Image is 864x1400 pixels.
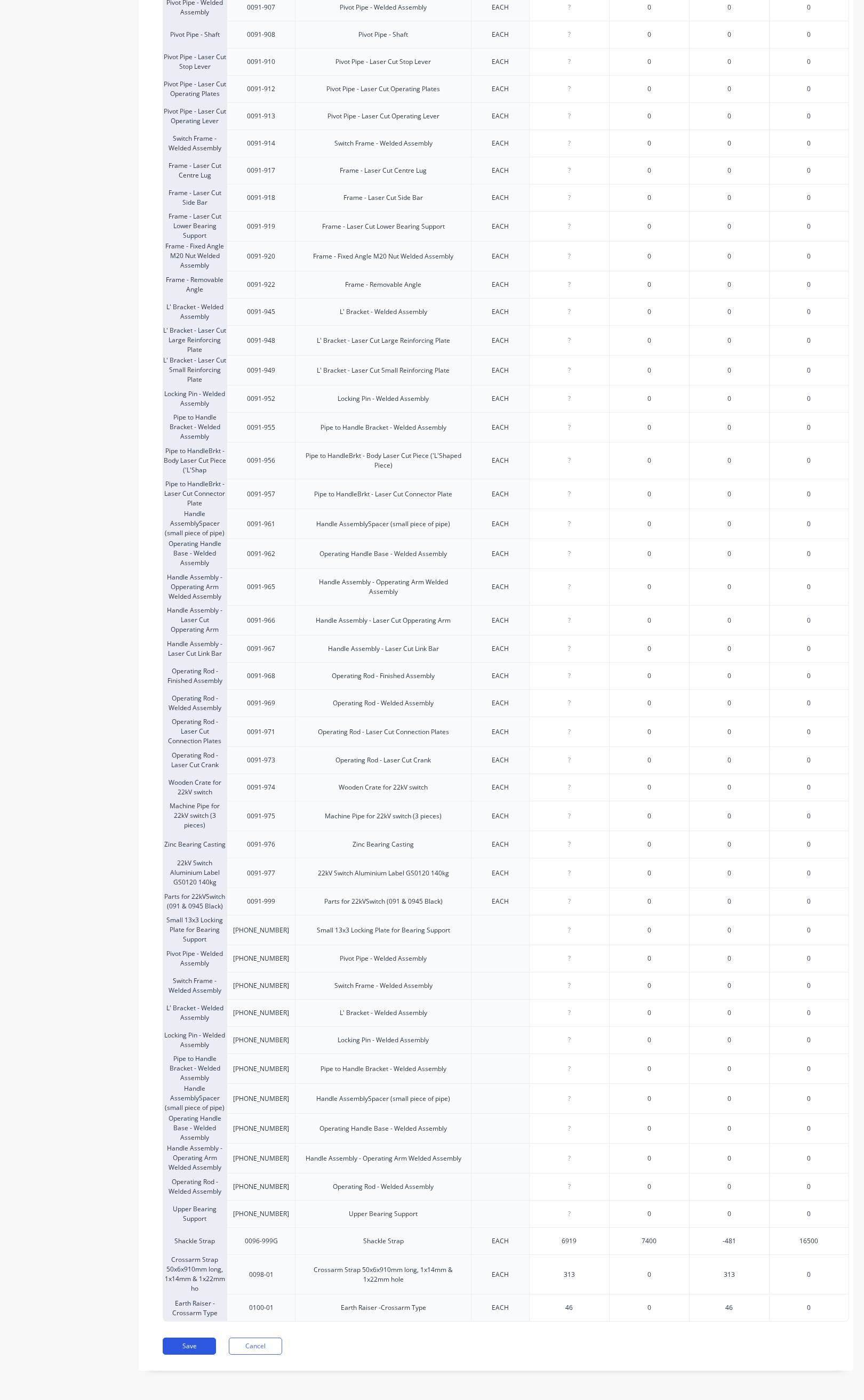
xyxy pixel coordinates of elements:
[530,299,609,325] div: ?
[247,811,275,821] div: 0091-975
[530,357,609,384] div: ?
[324,897,443,906] div: Parts for 22kVSwitch (091 & 0945 Black)
[530,774,609,801] div: ?
[163,298,227,325] div: L' Bracket - Welded Assembly
[314,489,452,499] div: Pipe to HandleBrkt - Laser Cut Connector Plate
[689,1026,769,1053] div: 0
[334,139,433,148] div: Switch Frame - Welded Assembly
[326,84,440,94] div: Pivot Pipe - Laser Cut Operating Plates
[163,442,227,479] div: Pipe to HandleBrkt - Body Laser Cut Piece ('L'Shap
[689,801,769,831] div: 0
[530,945,609,972] div: ?
[233,1064,289,1074] div: [PHONE_NUMBER]
[647,549,651,559] span: 0
[647,394,651,404] span: 0
[689,999,769,1026] div: 0
[163,102,227,130] div: Pivot Pipe - Laser Cut Operating Lever
[328,644,439,654] div: Handle Assembly - Laser Cut Link Bar
[233,926,289,935] div: [PHONE_NUMBER]
[530,574,609,600] div: ?
[247,166,275,175] div: 0091-917
[247,489,275,499] div: 0091-957
[247,366,275,375] div: 0091-949
[163,717,227,746] div: Operating Rod - Laser Cut Connection Plates
[492,549,509,559] div: EACH
[530,1056,609,1082] div: ?
[807,897,811,906] span: 0
[689,689,769,717] div: 0
[233,981,289,991] div: [PHONE_NUMBER]
[807,868,811,878] span: 0
[163,888,227,915] div: Parts for 22kVSwitch (091 & 0945 Black)
[530,972,609,999] div: ?
[492,252,509,261] div: EACH
[689,538,769,568] div: 0
[647,489,651,499] span: 0
[807,671,811,681] span: 0
[247,698,275,708] div: 0091-969
[247,549,275,559] div: 0091-962
[807,616,811,625] span: 0
[163,1053,227,1083] div: Pipe to Handle Bracket - Welded Assembly
[247,252,275,261] div: 0091-920
[530,243,609,270] div: ?
[530,690,609,717] div: ?
[247,840,275,849] div: 0091-976
[689,479,769,509] div: 0
[647,336,651,345] span: 0
[163,479,227,509] div: Pipe to HandleBrkt - Laser Cut Connector Plate
[343,193,423,203] div: Frame - Laser Cut Side Bar
[247,868,275,878] div: 0091-977
[492,671,509,681] div: EACH
[247,394,275,404] div: 0091-952
[247,307,275,317] div: 0091-945
[247,582,275,592] div: 0091-965
[247,616,275,625] div: 0091-966
[689,717,769,746] div: 0
[689,568,769,605] div: 0
[530,271,609,298] div: ?
[807,366,811,375] span: 0
[647,840,651,849] span: 0
[492,366,509,375] div: EACH
[247,139,275,148] div: 0091-914
[689,211,769,241] div: 0
[163,972,227,999] div: Switch Frame - Welded Assembly
[322,222,445,231] div: Frame - Laser Cut Lower Bearing Support
[318,727,449,737] div: Operating Rod - Laser Cut Connection Plates
[492,336,509,345] div: EACH
[647,868,651,878] span: 0
[689,888,769,915] div: 0
[807,57,811,67] span: 0
[530,76,609,102] div: ?
[247,519,275,529] div: 0091-961
[647,954,651,963] span: 0
[247,783,275,792] div: 0091-974
[338,1035,429,1045] div: Locking Pin - Welded Assembly
[163,1338,216,1355] button: Save
[807,456,811,465] span: 0
[247,671,275,681] div: 0091-968
[647,1035,651,1045] span: 0
[530,327,609,354] div: ?
[647,166,651,175] span: 0
[647,252,651,261] span: 0
[807,489,811,499] span: 0
[492,166,509,175] div: EACH
[247,111,275,121] div: 0091-913
[807,644,811,654] span: 0
[247,456,275,465] div: 0091-956
[247,755,275,765] div: 0091-973
[689,271,769,298] div: 0
[492,280,509,289] div: EACH
[807,1064,811,1074] span: 0
[807,783,811,792] span: 0
[163,325,227,355] div: L' Bracket - Laser Cut Large Reinforcing Plate
[807,166,811,175] span: 0
[647,727,651,737] span: 0
[807,981,811,991] span: 0
[163,538,227,568] div: Operating Handle Base - Welded Assembly
[163,241,227,271] div: Frame - Fixed Angle M20 Nut Welded Assembly
[807,222,811,231] span: 0
[530,447,609,474] div: ?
